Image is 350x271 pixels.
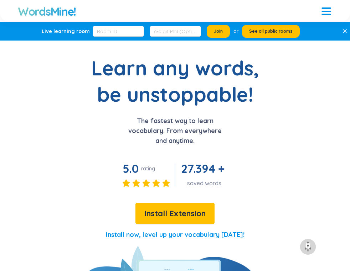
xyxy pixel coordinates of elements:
input: 6-digit PIN (Optional) [150,26,201,37]
a: Install Extension [135,211,215,218]
div: or [233,27,238,35]
button: Join [207,25,230,38]
input: Room ID [93,26,144,37]
button: Install Extension [135,203,215,224]
div: Live learning room [42,28,90,35]
a: WordsMine! [18,4,76,18]
div: rating [141,165,155,172]
div: saved words [181,179,227,187]
button: See all public rooms [242,25,300,38]
p: Install now, level up your vocabulary [DATE]! [106,230,245,240]
span: 27.394 + [181,161,224,176]
span: 5.0 [123,161,138,176]
h1: Learn any words, be unstoppable! [86,55,264,107]
span: See all public rooms [249,28,293,34]
img: to top [302,241,314,253]
p: The fastest way to learn vocabulary. From everywhere and anytime. [123,116,227,146]
span: Join [214,28,223,34]
span: Install Extension [144,207,206,220]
